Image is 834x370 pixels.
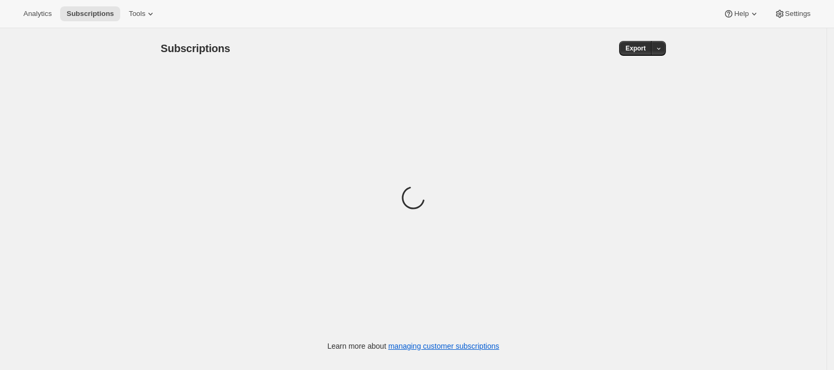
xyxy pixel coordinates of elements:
[625,44,646,53] span: Export
[17,6,58,21] button: Analytics
[734,10,748,18] span: Help
[66,10,114,18] span: Subscriptions
[161,43,230,54] span: Subscriptions
[768,6,817,21] button: Settings
[23,10,52,18] span: Analytics
[619,41,652,56] button: Export
[328,341,499,351] p: Learn more about
[129,10,145,18] span: Tools
[122,6,162,21] button: Tools
[388,342,499,350] a: managing customer subscriptions
[717,6,765,21] button: Help
[60,6,120,21] button: Subscriptions
[785,10,811,18] span: Settings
